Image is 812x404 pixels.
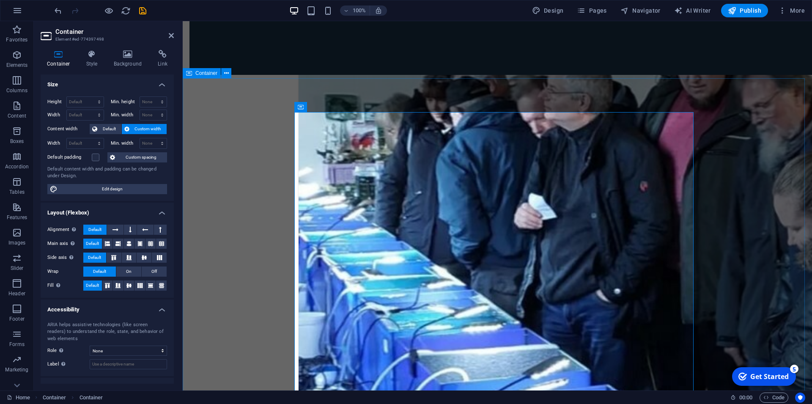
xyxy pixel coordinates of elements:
[151,267,157,277] span: Off
[6,36,27,43] p: Favorites
[111,99,140,104] label: Min. height
[778,6,805,15] span: More
[8,239,26,246] p: Images
[111,141,140,146] label: Min. width
[80,393,103,403] span: Click to select. Double-click to edit
[88,253,101,263] span: Default
[126,267,132,277] span: On
[47,124,90,134] label: Content width
[5,3,69,22] div: Get Started 5 items remaining, 0% complete
[47,322,167,343] div: ARIA helps assistive technologies (like screen readers) to understand the role, state, and behavi...
[86,280,99,291] span: Default
[88,225,101,235] span: Default
[195,71,217,76] span: Container
[671,4,714,17] button: AI Writer
[80,50,107,68] h4: Style
[63,1,71,9] div: 5
[41,378,174,393] h4: Shape Dividers
[721,4,768,17] button: Publish
[60,184,165,194] span: Edit design
[340,5,370,16] button: 100%
[83,280,102,291] button: Default
[142,267,167,277] button: Off
[47,99,66,104] label: Height
[116,267,141,277] button: On
[617,4,664,17] button: Navigator
[93,267,106,277] span: Default
[121,5,131,16] button: reload
[6,87,27,94] p: Columns
[137,5,148,16] button: save
[41,50,80,68] h4: Container
[107,50,152,68] h4: Background
[55,36,157,43] h3: Element #ed-774397498
[107,152,167,162] button: Custom spacing
[47,267,83,277] label: Wrap
[620,6,661,15] span: Navigator
[83,225,107,235] button: Default
[11,265,24,272] p: Slider
[83,239,102,249] button: Default
[47,225,83,235] label: Alignment
[9,341,25,348] p: Forms
[43,393,66,403] span: Click to select. Double-click to edit
[7,393,30,403] a: Click to cancel selection. Double-click to open Pages
[47,346,66,356] span: Role
[41,74,174,90] h4: Size
[529,4,567,17] div: Design (Ctrl+Alt+Y)
[353,5,366,16] h6: 100%
[9,316,25,322] p: Footer
[151,50,174,68] h4: Link
[53,6,63,16] i: Undo: Background (#0025ff -> #1800b2) (Ctrl+Z)
[775,4,808,17] button: More
[90,359,167,369] input: Use a descriptive name
[55,28,174,36] h2: Container
[53,5,63,16] button: undo
[375,7,382,14] i: On resize automatically adjust zoom level to fit chosen device.
[47,113,66,117] label: Width
[9,189,25,195] p: Tables
[6,62,28,69] p: Elements
[573,4,610,17] button: Pages
[728,6,761,15] span: Publish
[760,393,788,403] button: Code
[104,5,114,16] button: Click here to leave preview mode and continue editing
[577,6,606,15] span: Pages
[47,359,90,369] label: Label
[138,6,148,16] i: Save (Ctrl+S)
[121,6,131,16] i: Reload page
[118,152,165,162] span: Custom spacing
[122,124,167,134] button: Custom width
[86,239,99,249] span: Default
[7,214,27,221] p: Features
[47,280,83,291] label: Fill
[529,4,567,17] button: Design
[43,393,103,403] nav: breadcrumb
[745,394,746,401] span: :
[41,300,174,315] h4: Accessibility
[8,290,25,297] p: Header
[10,138,24,145] p: Boxes
[795,393,805,403] button: Usercentrics
[100,124,119,134] span: Default
[47,152,92,162] label: Default padding
[5,163,29,170] p: Accordion
[41,203,174,218] h4: Layout (Flexbox)
[83,267,116,277] button: Default
[532,6,564,15] span: Design
[90,124,121,134] button: Default
[23,8,61,17] div: Get Started
[8,113,26,119] p: Content
[47,253,83,263] label: Side axis
[47,239,83,249] label: Main axis
[47,184,167,194] button: Edit design
[763,393,785,403] span: Code
[132,124,165,134] span: Custom width
[674,6,711,15] span: AI Writer
[739,393,752,403] span: 00 00
[47,141,66,146] label: Width
[730,393,753,403] h6: Session time
[83,253,106,263] button: Default
[111,113,140,117] label: Min. width
[5,366,28,373] p: Marketing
